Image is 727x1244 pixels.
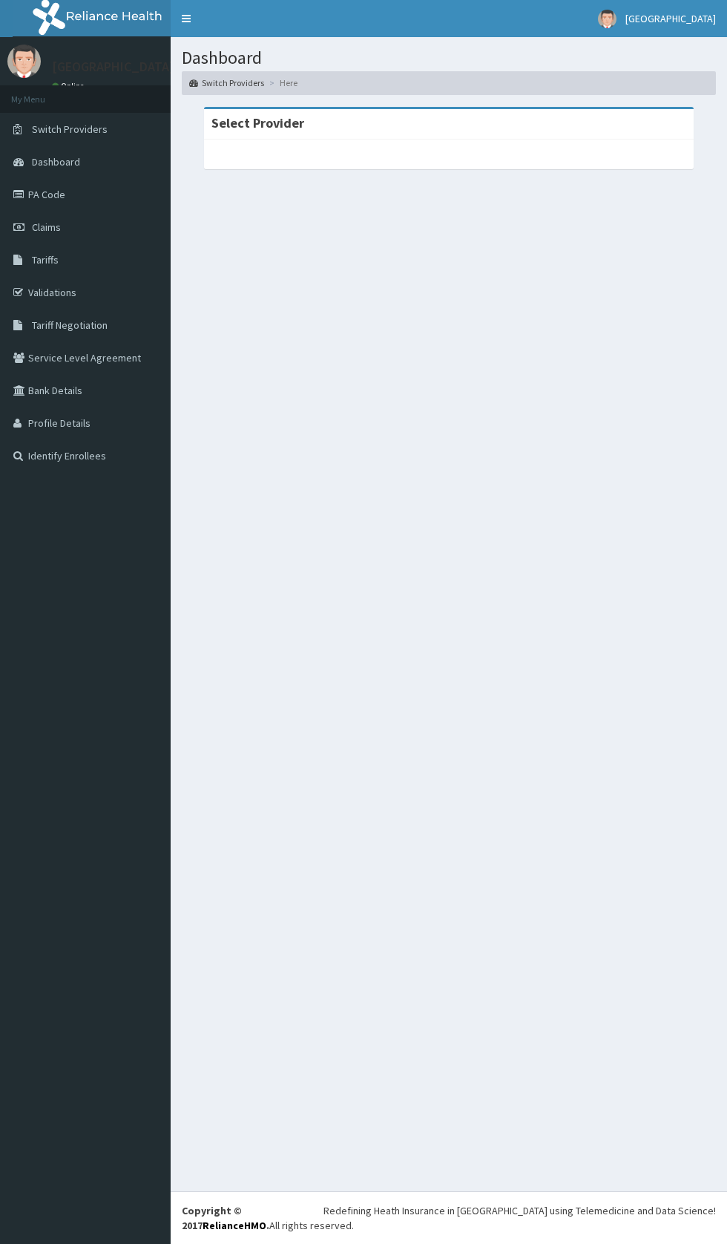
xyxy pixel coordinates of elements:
[32,155,80,168] span: Dashboard
[182,1204,269,1232] strong: Copyright © 2017 .
[182,48,716,68] h1: Dashboard
[52,81,88,91] a: Online
[598,10,616,28] img: User Image
[625,12,716,25] span: [GEOGRAPHIC_DATA]
[266,76,297,89] li: Here
[32,122,108,136] span: Switch Providers
[32,220,61,234] span: Claims
[32,253,59,266] span: Tariffs
[323,1203,716,1218] div: Redefining Heath Insurance in [GEOGRAPHIC_DATA] using Telemedicine and Data Science!
[32,318,108,332] span: Tariff Negotiation
[211,114,304,131] strong: Select Provider
[171,1191,727,1244] footer: All rights reserved.
[7,45,41,78] img: User Image
[203,1219,266,1232] a: RelianceHMO
[189,76,264,89] a: Switch Providers
[52,60,174,73] p: [GEOGRAPHIC_DATA]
